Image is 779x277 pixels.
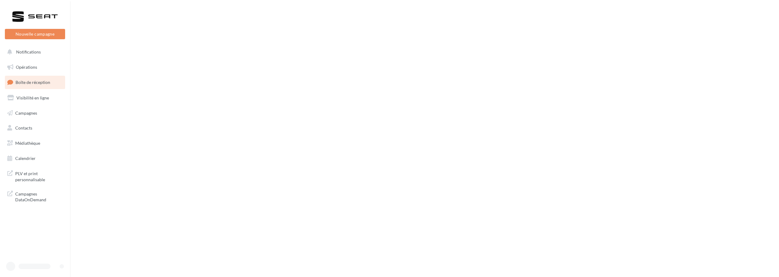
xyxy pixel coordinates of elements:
span: Calendrier [15,156,36,161]
a: Médiathèque [4,137,66,150]
span: PLV et print personnalisable [15,169,63,182]
a: Opérations [4,61,66,74]
button: Notifications [4,46,64,58]
a: PLV et print personnalisable [4,167,66,185]
a: Calendrier [4,152,66,165]
a: Contacts [4,122,66,134]
a: Campagnes DataOnDemand [4,187,66,205]
span: Notifications [16,49,41,54]
span: Boîte de réception [16,80,50,85]
a: Campagnes [4,107,66,119]
button: Nouvelle campagne [5,29,65,39]
span: Visibilité en ligne [16,95,49,100]
span: Contacts [15,125,32,130]
span: Opérations [16,64,37,70]
span: Campagnes [15,110,37,115]
span: Médiathèque [15,140,40,146]
a: Visibilité en ligne [4,92,66,104]
span: Campagnes DataOnDemand [15,190,63,203]
a: Boîte de réception [4,76,66,89]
